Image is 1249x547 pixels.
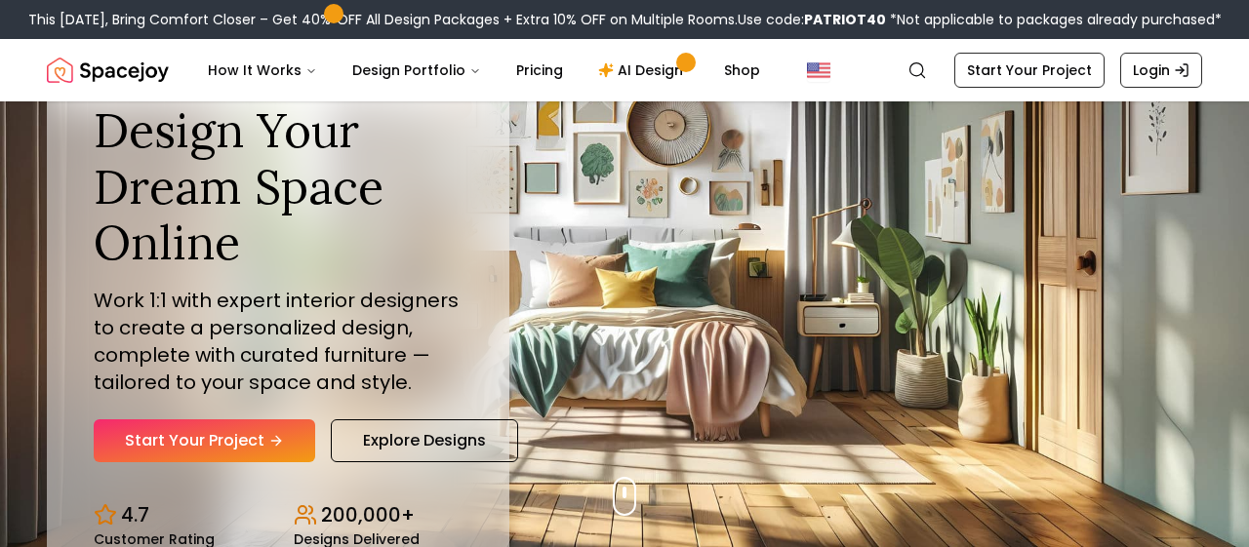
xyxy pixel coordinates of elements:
[47,51,169,90] a: Spacejoy
[954,53,1105,88] a: Start Your Project
[501,51,579,90] a: Pricing
[121,501,149,528] p: 4.7
[94,419,315,462] a: Start Your Project
[94,486,463,546] div: Design stats
[886,10,1222,29] span: *Not applicable to packages already purchased*
[708,51,776,90] a: Shop
[1120,53,1202,88] a: Login
[94,532,215,546] small: Customer Rating
[47,39,1202,101] nav: Global
[738,10,886,29] span: Use code:
[294,532,420,546] small: Designs Delivered
[192,51,776,90] nav: Main
[28,10,1222,29] div: This [DATE], Bring Comfort Closer – Get 40% OFF All Design Packages + Extra 10% OFF on Multiple R...
[192,51,333,90] button: How It Works
[583,51,705,90] a: AI Design
[337,51,497,90] button: Design Portfolio
[321,501,415,528] p: 200,000+
[331,419,518,462] a: Explore Designs
[94,287,463,396] p: Work 1:1 with expert interior designers to create a personalized design, complete with curated fu...
[47,51,169,90] img: Spacejoy Logo
[804,10,886,29] b: PATRIOT40
[94,102,463,271] h1: Design Your Dream Space Online
[807,59,830,82] img: United States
